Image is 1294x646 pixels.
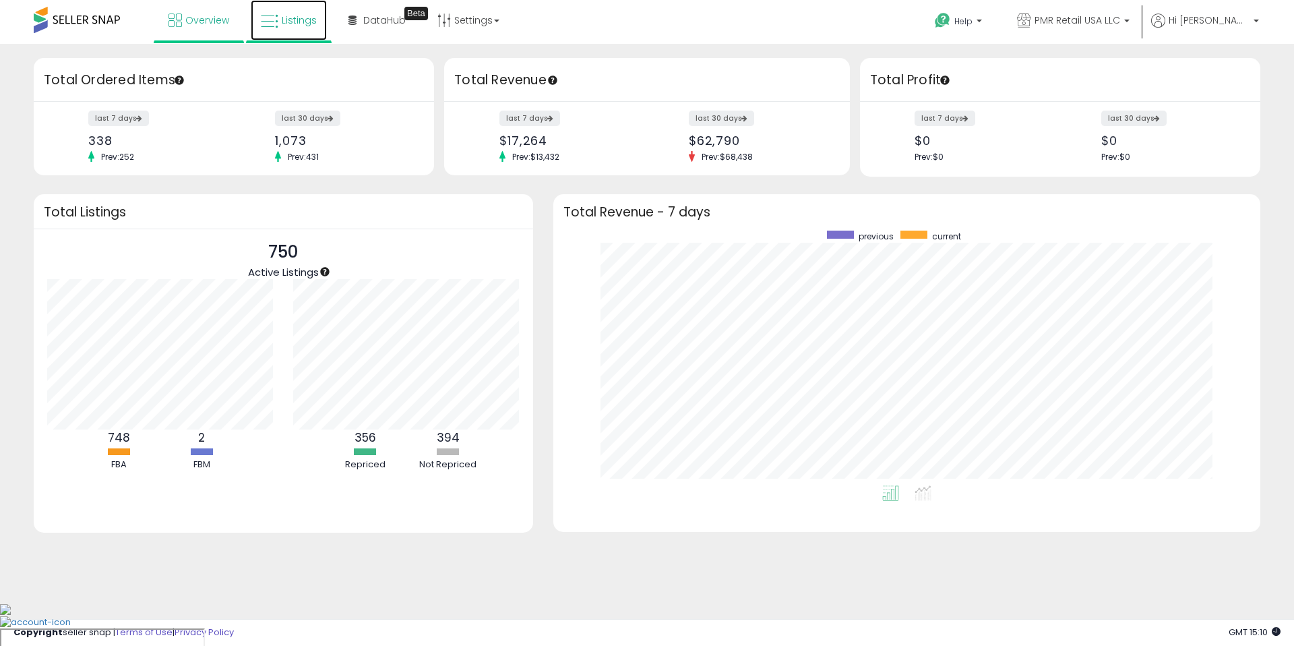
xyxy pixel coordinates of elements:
[689,134,826,148] div: $62,790
[282,13,317,27] span: Listings
[1169,13,1250,27] span: Hi [PERSON_NAME]
[499,134,637,148] div: $17,264
[932,231,961,242] span: current
[94,151,141,163] span: Prev: 252
[954,16,973,27] span: Help
[88,111,149,126] label: last 7 days
[1101,151,1130,163] span: Prev: $0
[275,111,340,126] label: last 30 days
[44,207,523,217] h3: Total Listings
[1035,13,1120,27] span: PMR Retail USA LLC
[939,74,951,86] div: Tooltip anchor
[695,151,760,163] span: Prev: $68,438
[505,151,566,163] span: Prev: $13,432
[78,459,159,471] div: FBA
[248,239,319,265] p: 750
[275,134,410,148] div: 1,073
[185,13,229,27] span: Overview
[161,459,242,471] div: FBM
[408,459,489,471] div: Not Repriced
[1151,13,1259,44] a: Hi [PERSON_NAME]
[1101,111,1167,126] label: last 30 days
[404,7,428,20] div: Tooltip anchor
[915,134,1050,148] div: $0
[248,265,319,279] span: Active Listings
[915,111,975,126] label: last 7 days
[363,13,406,27] span: DataHub
[319,266,331,278] div: Tooltip anchor
[454,71,840,90] h3: Total Revenue
[173,74,185,86] div: Tooltip anchor
[198,430,205,446] b: 2
[499,111,560,126] label: last 7 days
[859,231,894,242] span: previous
[108,430,130,446] b: 748
[689,111,754,126] label: last 30 days
[355,430,376,446] b: 356
[437,430,460,446] b: 394
[281,151,326,163] span: Prev: 431
[924,2,995,44] a: Help
[547,74,559,86] div: Tooltip anchor
[88,134,224,148] div: 338
[934,12,951,29] i: Get Help
[915,151,944,163] span: Prev: $0
[870,71,1250,90] h3: Total Profit
[563,207,1250,217] h3: Total Revenue - 7 days
[44,71,424,90] h3: Total Ordered Items
[325,459,406,471] div: Repriced
[1101,134,1237,148] div: $0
